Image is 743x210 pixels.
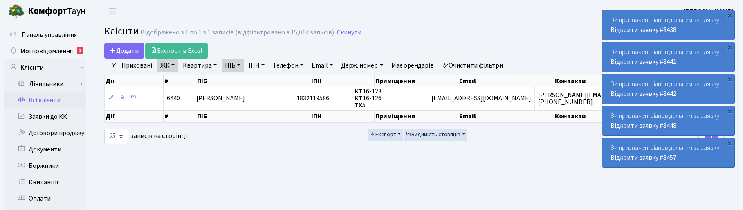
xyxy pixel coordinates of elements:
b: Комфорт [28,5,67,18]
a: Боржники [4,158,86,174]
label: записів на сторінці [104,129,187,144]
th: Приміщення [375,110,459,122]
span: 1832119586 [296,94,329,103]
a: ЖК [157,59,178,72]
span: Клієнти [104,24,139,38]
a: Має орендарів [388,59,437,72]
th: Приміщення [375,75,459,87]
button: Експорт [368,129,403,141]
th: # [164,110,196,122]
a: ІПН [245,59,268,72]
th: ІПН [310,110,375,122]
a: Квитанції [4,174,86,190]
th: Контакти [554,110,687,122]
a: Заявки до КК [4,108,86,125]
div: Ви призначені відповідальним за заявку [602,42,734,72]
a: [PERSON_NAME] [684,7,733,16]
div: × [725,139,734,147]
a: Оплати [4,190,86,207]
a: Відкрити заявку #8457 [611,153,676,162]
span: [PERSON_NAME] [196,94,245,103]
div: × [725,43,734,51]
a: Експорт в Excel [145,43,208,59]
th: # [164,75,196,87]
a: Телефон [269,59,307,72]
th: Контакти [554,75,687,87]
a: Квартира [180,59,220,72]
img: logo.png [8,3,25,20]
div: Ви призначені відповідальним за заявку [602,106,734,135]
th: Email [458,75,554,87]
a: Договори продажу [4,125,86,141]
b: ТХ [355,101,362,110]
div: Ви призначені відповідальним за заявку [602,10,734,40]
span: 16-123 16-126 5 [355,87,382,110]
div: × [725,11,734,19]
b: КТ [355,94,363,103]
a: Додати [104,43,144,59]
span: Видимість стовпців [406,131,460,139]
div: × [725,75,734,83]
a: Відкрити заявку #8448 [611,121,676,130]
div: × [725,107,734,115]
div: Ви призначені відповідальним за заявку [602,74,734,104]
span: [PERSON_NAME][EMAIL_ADDRESS][DOMAIN_NAME] [PHONE_NUMBER] [538,90,687,106]
a: Панель управління [4,27,86,43]
th: ПІБ [196,75,310,87]
div: 2 [77,47,83,54]
a: Відкрити заявку #8442 [611,89,676,98]
span: Експорт [370,131,396,139]
th: Дії [105,110,164,122]
button: Переключити навігацію [102,5,123,18]
a: Всі клієнти [4,92,86,108]
a: Мої повідомлення2 [4,43,86,59]
a: Email [308,59,336,72]
span: Мої повідомлення [20,47,73,56]
span: Панель управління [22,30,77,39]
span: Таун [28,5,86,18]
b: КТ [355,87,363,96]
a: Відкрити заявку #8441 [611,57,676,66]
select: записів на сторінці [104,129,128,144]
a: Держ. номер [338,59,386,72]
a: Відкрити заявку #8438 [611,25,676,34]
a: Очистити фільтри [439,59,506,72]
th: ПІБ [196,110,310,122]
button: Видимість стовпців [404,129,467,141]
span: 6440 [167,94,180,103]
th: ІПН [310,75,375,87]
a: Документи [4,141,86,158]
a: Приховані [118,59,155,72]
th: Дії [105,75,164,87]
span: [EMAIL_ADDRESS][DOMAIN_NAME] [431,94,531,103]
th: Email [458,110,554,122]
a: ПІБ [222,59,244,72]
a: Лічильники [9,76,86,92]
div: Ви призначені відповідальним за заявку [602,138,734,167]
span: Додати [110,46,139,55]
a: Скинути [337,29,361,36]
a: Клієнти [4,59,86,76]
div: Відображено з 1 по 1 з 1 записів (відфільтровано з 15,014 записів). [141,29,335,36]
